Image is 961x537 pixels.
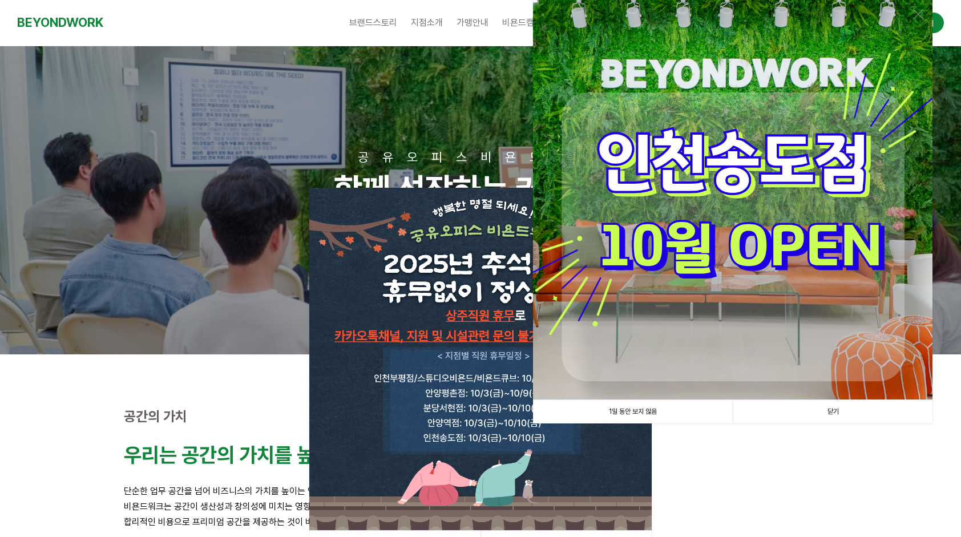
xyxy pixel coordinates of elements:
span: 브랜드스토리 [349,17,397,28]
a: 비욘드캠퍼스 [495,9,557,37]
a: 닫기 [733,400,932,423]
strong: 우리는 공간의 가치를 높입니다. [124,443,373,467]
a: 브랜드스토리 [342,9,404,37]
span: 가맹안내 [457,17,488,28]
strong: 공간의 가치 [124,408,187,425]
a: BEYONDWORK [17,12,103,33]
a: 1일 동안 보지 않음 [533,400,733,423]
p: 합리적인 비용으로 프리미엄 공간을 제공하는 것이 비욘드워크의 철학입니다. [124,514,837,530]
span: 지점소개 [411,17,443,28]
img: fee4503f82b0d.png [309,188,652,530]
span: 비욘드캠퍼스 [502,17,550,28]
p: 단순한 업무 공간을 넘어 비즈니스의 가치를 높이는 영감의 공간을 만듭니다. [124,483,837,499]
a: 가맹안내 [450,9,495,37]
a: 지점소개 [404,9,450,37]
p: 비욘드워크는 공간이 생산성과 창의성에 미치는 영향을 잘 알고 있습니다. [124,499,837,514]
